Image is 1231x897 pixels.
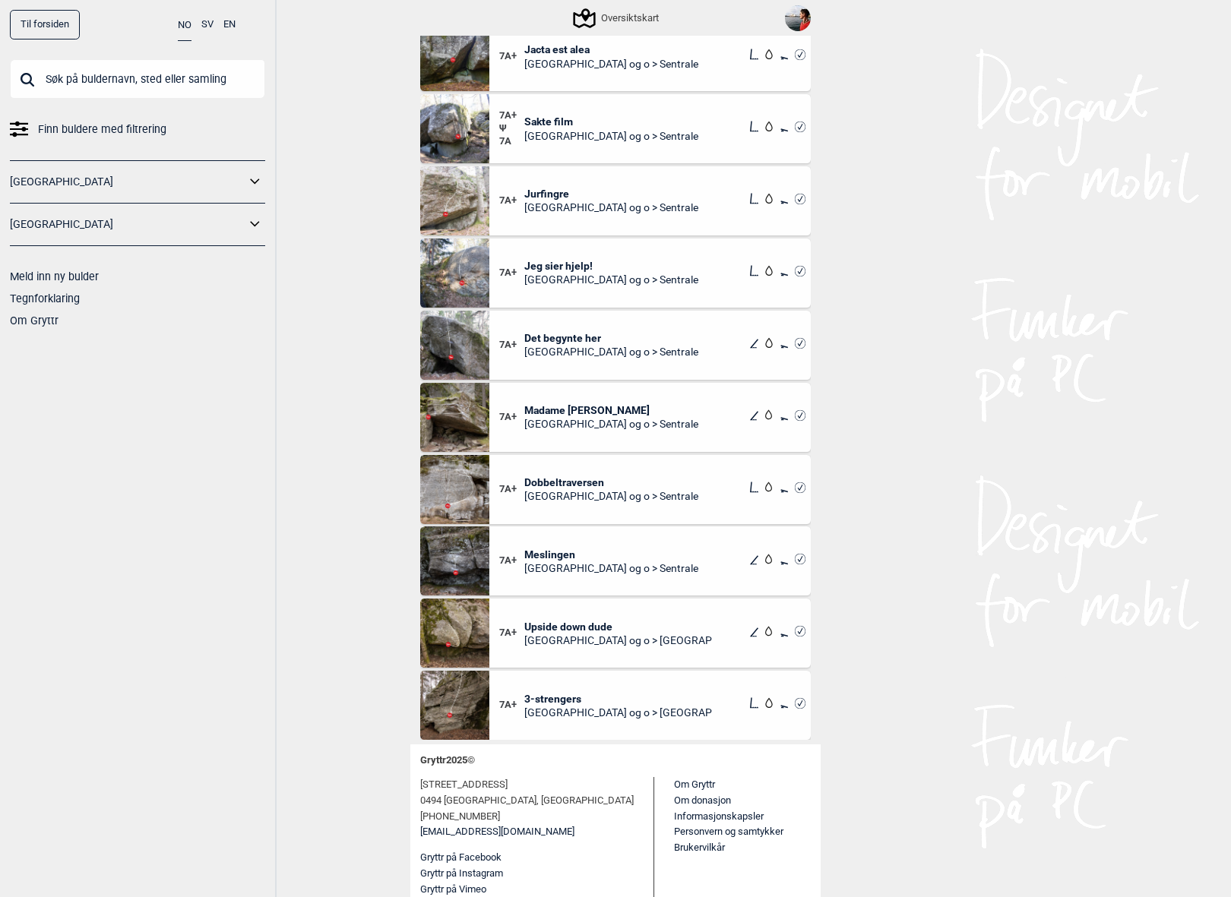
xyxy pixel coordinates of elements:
[524,403,698,417] span: Madame [PERSON_NAME]
[420,22,811,91] div: Jacta est alea 2106177A+Jacta est alea[GEOGRAPHIC_DATA] og o > Sentrale
[420,383,811,452] div: Madame Forte 2004227A+Madame [PERSON_NAME][GEOGRAPHIC_DATA] og o > Sentrale
[420,94,811,163] div: Sakte film 2004197A+Ψ7ASakte film[GEOGRAPHIC_DATA] og o > Sentrale
[524,633,713,647] span: [GEOGRAPHIC_DATA] og o > [GEOGRAPHIC_DATA]
[524,345,698,358] span: [GEOGRAPHIC_DATA] og o > Sentrale
[674,810,764,822] a: Informasjonskapsler
[420,850,502,866] button: Gryttr på Facebook
[420,238,489,308] img: Jeg sier hjelp 200406
[10,292,80,305] a: Tegnforklaring
[524,475,698,489] span: Dobbeltraversen
[420,526,811,595] div: Meslingen 2003237A+Meslingen[GEOGRAPHIC_DATA] og o > Sentrale
[524,259,698,273] span: Jeg sier hjelp!
[499,50,524,63] span: 7A+
[524,201,698,214] span: [GEOGRAPHIC_DATA] og o > Sentrale
[524,620,713,633] span: Upside down dude
[420,793,634,809] span: 0494 [GEOGRAPHIC_DATA], [GEOGRAPHIC_DATA]
[499,627,524,640] span: 7A+
[420,866,503,882] button: Gryttr på Instagram
[499,194,524,207] span: 7A+
[524,115,698,128] span: Sakte film
[10,171,245,193] a: [GEOGRAPHIC_DATA]
[499,483,524,496] span: 7A+
[420,166,811,235] div: Jurfingre7A+Jurfingre[GEOGRAPHIC_DATA] og o > Sentrale
[420,311,811,380] div: Det begynte her 2004097A+Det begynte her[GEOGRAPHIC_DATA] og o > Sentrale
[10,270,99,283] a: Meld inn ny bulder
[10,118,265,141] a: Finn buldere med filtrering
[524,561,698,575] span: [GEOGRAPHIC_DATA] og o > Sentrale
[785,5,811,31] img: 96237517 3053624591380607 2383231920386342912 n
[499,109,524,148] div: Ψ
[10,314,59,327] a: Om Gryttr
[420,238,811,308] div: Jeg sier hjelp 2004067A+Jeg sier hjelp![GEOGRAPHIC_DATA] og o > Sentrale
[499,267,524,280] span: 7A+
[524,129,698,143] span: [GEOGRAPHIC_DATA] og o > Sentrale
[223,10,236,39] button: EN
[420,671,811,740] div: 3 strengers 2104027A+3-strengers[GEOGRAPHIC_DATA] og o > [GEOGRAPHIC_DATA]
[575,9,659,27] div: Oversiktskart
[420,809,500,825] span: [PHONE_NUMBER]
[10,10,80,39] a: Til forsiden
[420,824,574,840] a: [EMAIL_ADDRESS][DOMAIN_NAME]
[38,118,166,141] span: Finn buldere med filtrering
[499,135,524,148] span: 7A
[10,59,265,99] input: Søk på buldernavn, sted eller samling
[420,777,508,793] span: [STREET_ADDRESS]
[524,187,698,201] span: Jurfingre
[499,411,524,424] span: 7A+
[674,826,783,837] a: Personvern og samtykker
[674,842,725,853] a: Brukervilkår
[524,706,713,719] span: [GEOGRAPHIC_DATA] og o > [GEOGRAPHIC_DATA]
[420,455,811,524] div: Dobbeltraversen 2105087A+Dobbeltraversen[GEOGRAPHIC_DATA] og o > Sentrale
[499,554,524,567] span: 7A+
[524,489,698,503] span: [GEOGRAPHIC_DATA] og o > Sentrale
[524,692,713,706] span: 3-strengers
[10,213,245,235] a: [GEOGRAPHIC_DATA]
[524,331,698,345] span: Det begynte her
[524,43,698,56] span: Jacta est alea
[524,417,698,431] span: [GEOGRAPHIC_DATA] og o > Sentrale
[420,671,489,740] img: 3 strengers 210402
[420,22,489,91] img: Jacta est alea 210617
[674,779,715,790] a: Om Gryttr
[420,599,811,668] div: Upside down dude 2105037A+Upside down dude[GEOGRAPHIC_DATA] og o > [GEOGRAPHIC_DATA]
[420,94,489,163] img: Sakte film 200419
[420,455,489,524] img: Dobbeltraversen 210508
[420,311,489,380] img: Det begynte her 200409
[524,57,698,71] span: [GEOGRAPHIC_DATA] og o > Sentrale
[499,339,524,352] span: 7A+
[499,699,524,712] span: 7A+
[178,10,191,41] button: NO
[499,109,524,122] span: 7A+
[420,744,811,777] div: Gryttr 2025 ©
[420,383,489,452] img: Madame Forte 200422
[524,548,698,561] span: Meslingen
[524,273,698,286] span: [GEOGRAPHIC_DATA] og o > Sentrale
[420,526,489,595] img: Meslingen 200323
[420,599,489,668] img: Upside down dude 210503
[674,794,731,806] a: Om donasjon
[420,166,489,235] img: Jurfingre
[201,10,214,39] button: SV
